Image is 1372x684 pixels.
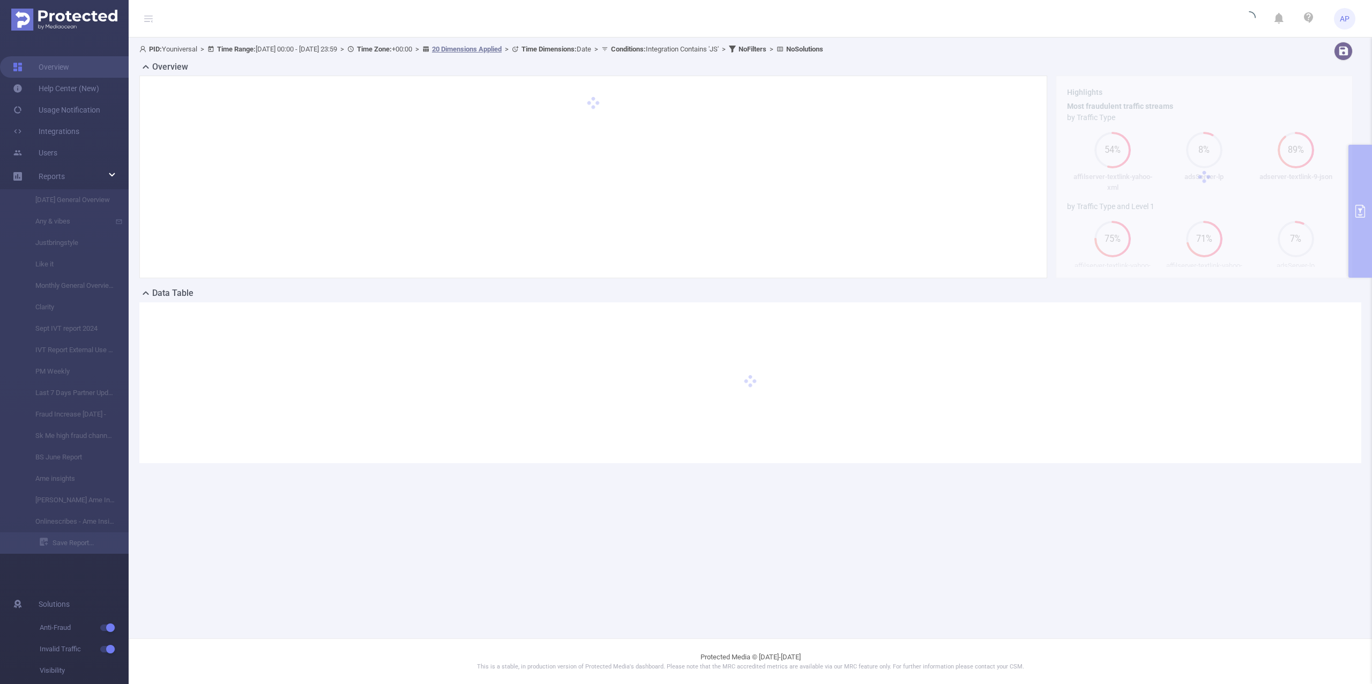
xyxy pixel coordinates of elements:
[502,45,512,53] span: >
[432,45,502,53] u: 20 Dimensions Applied
[786,45,823,53] b: No Solutions
[591,45,601,53] span: >
[39,166,65,187] a: Reports
[39,172,65,181] span: Reports
[152,61,188,73] h2: Overview
[1340,8,1349,29] span: AP
[139,46,149,53] i: icon: user
[719,45,729,53] span: >
[412,45,422,53] span: >
[40,617,129,638] span: Anti-Fraud
[13,142,57,163] a: Users
[155,663,1345,672] p: This is a stable, in production version of Protected Media's dashboard. Please note that the MRC ...
[139,45,823,53] span: Youniversal [DATE] 00:00 - [DATE] 23:59 +00:00
[521,45,577,53] b: Time Dimensions :
[39,593,70,615] span: Solutions
[521,45,591,53] span: Date
[40,660,129,681] span: Visibility
[129,638,1372,684] footer: Protected Media © [DATE]-[DATE]
[149,45,162,53] b: PID:
[739,45,766,53] b: No Filters
[611,45,646,53] b: Conditions :
[40,638,129,660] span: Invalid Traffic
[13,99,100,121] a: Usage Notification
[766,45,777,53] span: >
[1243,11,1256,26] i: icon: loading
[152,287,193,300] h2: Data Table
[337,45,347,53] span: >
[11,9,117,31] img: Protected Media
[197,45,207,53] span: >
[13,78,99,99] a: Help Center (New)
[13,121,79,142] a: Integrations
[13,56,69,78] a: Overview
[217,45,256,53] b: Time Range:
[357,45,392,53] b: Time Zone:
[611,45,719,53] span: Integration Contains 'JS'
